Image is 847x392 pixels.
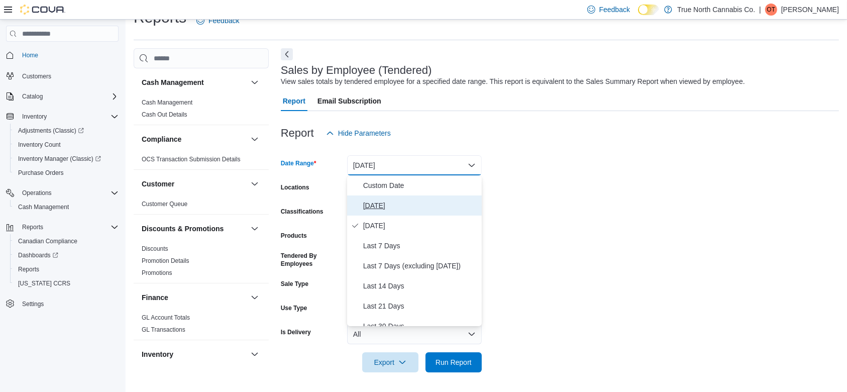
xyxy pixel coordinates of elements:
button: Inventory [249,348,261,360]
span: GL Account Totals [142,314,190,322]
a: Home [18,49,42,61]
span: [US_STATE] CCRS [18,279,70,287]
span: Adjustments (Classic) [18,127,84,135]
button: Run Report [426,352,482,372]
button: Customer [142,179,247,189]
p: | [759,4,761,16]
span: Last 14 Days [363,280,478,292]
span: Cash Management [18,203,69,211]
div: Finance [134,312,269,340]
span: Canadian Compliance [18,237,77,245]
div: Cash Management [134,96,269,125]
p: True North Cannabis Co. [677,4,755,16]
button: Settings [2,297,123,311]
a: Dashboards [10,248,123,262]
span: Settings [22,300,44,308]
button: Export [362,352,418,372]
span: Operations [22,189,52,197]
a: Inventory Manager (Classic) [14,153,105,165]
a: [US_STATE] CCRS [14,277,74,289]
button: Operations [18,187,56,199]
label: Classifications [281,208,324,216]
h3: Sales by Employee (Tendered) [281,64,432,76]
button: [DATE] [347,155,482,175]
button: All [347,324,482,344]
div: Oleksandr terekhov [765,4,777,16]
button: Catalog [18,90,47,103]
a: Inventory Count [14,139,65,151]
button: Operations [2,186,123,200]
button: Home [2,48,123,62]
button: Next [281,48,293,60]
a: Purchase Orders [14,167,68,179]
span: Dashboards [14,249,119,261]
span: Dashboards [18,251,58,259]
div: Select listbox [347,175,482,326]
a: Promotions [142,269,172,276]
div: Customer [134,198,269,214]
button: Customer [249,178,261,190]
a: Inventory Manager (Classic) [10,152,123,166]
span: Export [368,352,412,372]
span: Adjustments (Classic) [14,125,119,137]
span: Reports [18,265,39,273]
span: Last 7 Days (excluding [DATE]) [363,260,478,272]
span: Custom Date [363,179,478,191]
a: Canadian Compliance [14,235,81,247]
span: Catalog [18,90,119,103]
span: Purchase Orders [14,167,119,179]
button: Cash Management [10,200,123,214]
span: Canadian Compliance [14,235,119,247]
div: Discounts & Promotions [134,243,269,283]
h3: Inventory [142,349,173,359]
label: Date Range [281,159,316,167]
span: Run Report [436,357,472,367]
span: Purchase Orders [18,169,64,177]
button: Discounts & Promotions [142,224,247,234]
span: Settings [18,298,119,310]
button: Customers [2,68,123,83]
a: Settings [18,298,48,310]
span: Last 7 Days [363,240,478,252]
button: Reports [10,262,123,276]
label: Tendered By Employees [281,252,343,268]
button: Inventory Count [10,138,123,152]
a: Adjustments (Classic) [14,125,88,137]
button: Discounts & Promotions [249,223,261,235]
span: Dark Mode [638,15,639,16]
span: Customers [18,69,119,82]
button: Compliance [249,133,261,145]
label: Is Delivery [281,328,311,336]
span: Feedback [599,5,630,15]
h3: Cash Management [142,77,204,87]
h3: Finance [142,292,168,303]
div: View sales totals by tendered employee for a specified date range. This report is equivalent to t... [281,76,745,87]
button: Inventory [2,110,123,124]
span: Last 30 Days [363,320,478,332]
span: Promotion Details [142,257,189,265]
span: Cash Management [142,99,192,107]
button: Compliance [142,134,247,144]
span: Inventory Count [14,139,119,151]
button: Hide Parameters [322,123,395,143]
button: Purchase Orders [10,166,123,180]
h3: Compliance [142,134,181,144]
a: Cash Out Details [142,111,187,118]
span: Customer Queue [142,200,187,208]
span: Reports [14,263,119,275]
img: Cova [20,5,65,15]
span: Home [22,51,38,59]
span: Customers [22,72,51,80]
a: GL Transactions [142,326,185,333]
span: Reports [22,223,43,231]
span: Inventory Manager (Classic) [18,155,101,163]
a: Feedback [192,11,243,31]
span: Discounts [142,245,168,253]
span: OCS Transaction Submission Details [142,155,241,163]
button: Catalog [2,89,123,104]
h3: Report [281,127,314,139]
button: Canadian Compliance [10,234,123,248]
span: Reports [18,221,119,233]
span: [DATE] [363,200,478,212]
button: [US_STATE] CCRS [10,276,123,290]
